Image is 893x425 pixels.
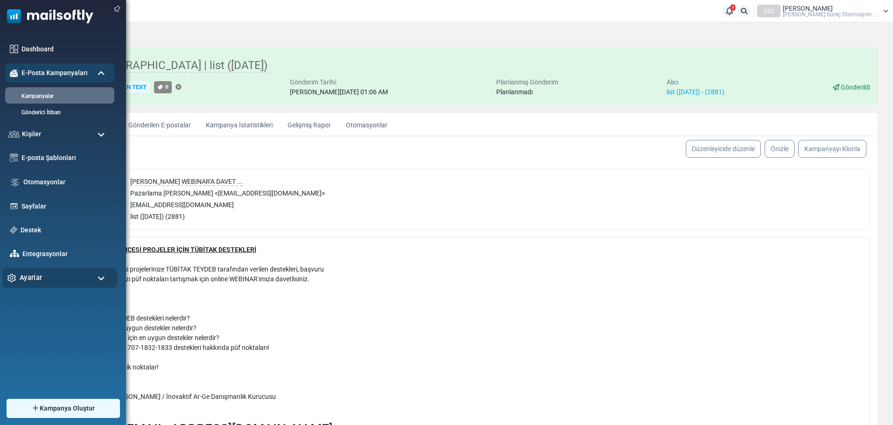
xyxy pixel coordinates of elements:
span: E-Posta Kampanyaları [21,68,88,78]
div: Alıcı [667,77,724,87]
a: Sayfalar [21,202,110,211]
p: Saat : 09.30 - 11.30 [61,411,731,421]
p: Tarih : [DATE] [61,402,731,411]
div: Plain Text [110,82,150,93]
a: Düzenleyicide düzenle [686,140,761,158]
span: list ([DATE]) (2881) [130,213,185,220]
span: Dora 'in [GEOGRAPHIC_DATA] | list ([DATE]) [53,59,267,73]
img: email-templates-icon.svg [10,153,18,162]
img: landing_pages.svg [10,202,18,210]
a: Etiket Ekle [176,84,182,91]
span: [PERSON_NAME] [783,5,833,12]
p: -Proje hazırlamada kritik noktalar! [61,362,731,372]
a: Otomasyonlar [23,177,110,187]
p: Eğitimci : Prof.Dr.[PERSON_NAME] / İnovaktif Ar-Ge Danışmanlık Kurucusu [61,392,731,402]
p: Ar-Ge ve Yatırım Öncesi projelerinize TÜBİTAK TEYDEB tarafından verilen destekleri, başvuru [61,265,731,274]
span: Kampanya Oluştur [40,404,95,413]
div: Pazarlama [PERSON_NAME] < [EMAIL_ADDRESS][DOMAIN_NAME] > [130,188,860,198]
u: AR-GE VE YATIRIM ÖNCESİ PROJELER İÇİN TÜBİTAK DESTEKLERİ [61,246,256,253]
img: dashboard-icon.svg [10,45,18,53]
img: contacts-icon.svg [8,131,20,137]
span: Gönderildi [841,84,870,91]
a: Kampanya İstatistikleri [198,113,280,136]
a: Kampanyayı Klonla [798,140,866,158]
div: Planlanmış Gönderim [496,77,558,87]
div: Gönderim Tarihi: [290,77,388,87]
span: 0 [165,84,169,90]
div: [PERSON_NAME][DATE] 01:06 AM [290,87,388,97]
a: Gelişmiş Rapor [280,113,338,136]
p: -Güncel TÜBİTAK TEYDEB destekleri nelerdir? [61,314,731,323]
p: -Ar-Ge projeleri için en uygun destekler nelerdir? [61,323,731,333]
a: Önizle [765,140,795,158]
p: -Yatırım öncesi projeler için en uygun destekler nelerdir? [61,333,731,343]
img: workflow.svg [10,177,20,188]
p: -Soru/Cevap [61,372,731,382]
a: Gönderici İtibarı [5,108,112,117]
a: E-posta Şablonları [21,153,110,163]
div: [EMAIL_ADDRESS][DOMAIN_NAME] [130,200,860,210]
span: Planlanmadı [496,88,533,96]
span: [PERSON_NAME] Süreç Otomasyon ... [783,12,877,17]
p: -TÜBİTAK 1501-1507-1707-1832-1833 destekleri hakkında püf noktaları! [61,343,731,353]
span: [PERSON_NAME] WEBINAR'A DAVET ... [130,178,243,186]
a: 0 [154,81,172,93]
p: mekanizmalarını ve bazı püf noktaları tartışmak için online WEBINAR'ımıza davetlisiniz. [61,274,731,284]
a: DSS [PERSON_NAME] [PERSON_NAME] Süreç Otomasyon ... [757,5,888,17]
img: settings-icon.svg [7,273,16,282]
a: Kampanyalar [5,92,112,100]
a: Destek [21,225,110,235]
p: -HAMLE nedir? [61,353,731,362]
img: campaigns-icon-active.png [10,69,18,77]
a: Gönderilen E-postalar [121,113,198,136]
a: Dashboard [21,44,110,54]
a: Entegrasyonlar [22,249,110,259]
span: Kişiler [22,129,41,139]
span: 3 [731,4,736,11]
img: support-icon.svg [10,226,17,234]
a: list ([DATE]) - (2881) [667,88,724,96]
div: DSS [757,5,780,17]
a: 3 [723,5,736,17]
a: Otomasyonlar [338,113,395,136]
span: Ayarlar [20,272,42,283]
